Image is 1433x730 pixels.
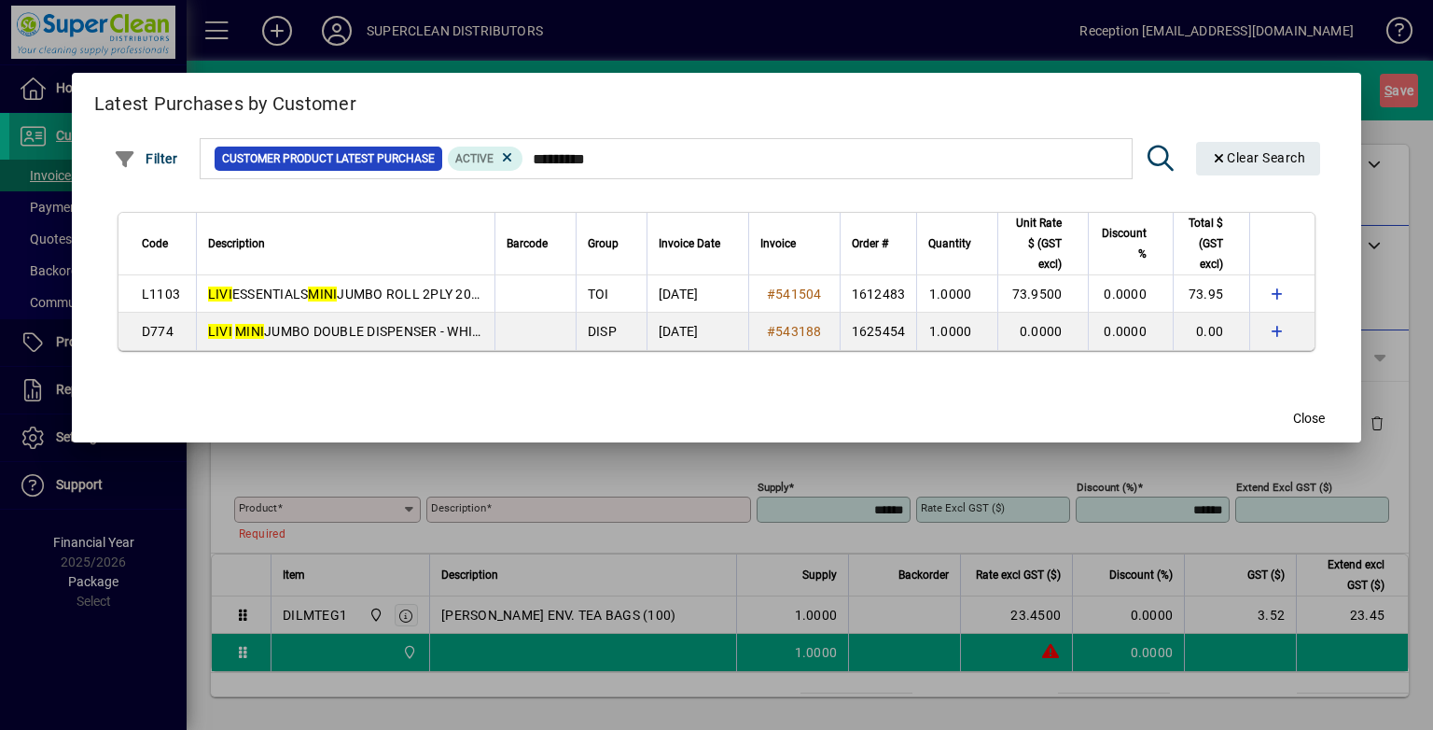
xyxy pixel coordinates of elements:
[840,313,917,350] td: 1625454
[1196,142,1321,175] button: Clear
[1173,313,1249,350] td: 0.00
[507,233,548,254] span: Barcode
[659,233,737,254] div: Invoice Date
[208,324,488,339] span: JUMBO DOUBLE DISPENSER - WHITE
[760,321,828,342] a: #543188
[1100,223,1146,264] span: Discount %
[1009,213,1062,274] span: Unit Rate $ (GST excl)
[767,324,775,339] span: #
[1185,213,1240,274] div: Total $ (GST excl)
[760,233,796,254] span: Invoice
[852,233,888,254] span: Order #
[659,233,720,254] span: Invoice Date
[852,233,906,254] div: Order #
[1009,213,1078,274] div: Unit Rate $ (GST excl)
[1088,313,1172,350] td: 0.0000
[588,287,609,302] span: TOI
[916,313,997,350] td: 1.0000
[760,284,828,304] a: #541504
[72,73,1361,127] h2: Latest Purchases by Customer
[142,233,168,254] span: Code
[114,151,178,166] span: Filter
[208,233,483,254] div: Description
[588,233,619,254] span: Group
[1088,275,1172,313] td: 0.0000
[840,275,917,313] td: 1612483
[588,324,617,339] span: DISP
[208,324,232,339] em: LIVI
[775,324,822,339] span: 543188
[588,233,635,254] div: Group
[767,287,775,302] span: #
[142,233,185,254] div: Code
[455,152,494,165] span: Active
[1185,213,1223,274] span: Total $ (GST excl)
[208,287,232,302] em: LIVI
[142,324,174,339] span: D774
[997,275,1088,313] td: 73.9500
[142,287,180,302] span: L1103
[507,233,564,254] div: Barcode
[1279,401,1339,435] button: Close
[448,147,522,171] mat-chip: Product Activation Status: Active
[208,287,519,302] span: ESSENTIALS JUMBO ROLL 2PLY 200M (12)
[997,313,1088,350] td: 0.0000
[1173,275,1249,313] td: 73.95
[775,287,822,302] span: 541504
[760,233,828,254] div: Invoice
[222,149,435,168] span: Customer Product Latest Purchase
[1293,409,1325,428] span: Close
[647,275,748,313] td: [DATE]
[916,275,997,313] td: 1.0000
[308,287,337,302] em: MINI
[1100,223,1162,264] div: Discount %
[1211,150,1306,165] span: Clear Search
[109,142,183,175] button: Filter
[928,233,971,254] span: Quantity
[647,313,748,350] td: [DATE]
[208,233,265,254] span: Description
[928,233,988,254] div: Quantity
[235,324,264,339] em: MINI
